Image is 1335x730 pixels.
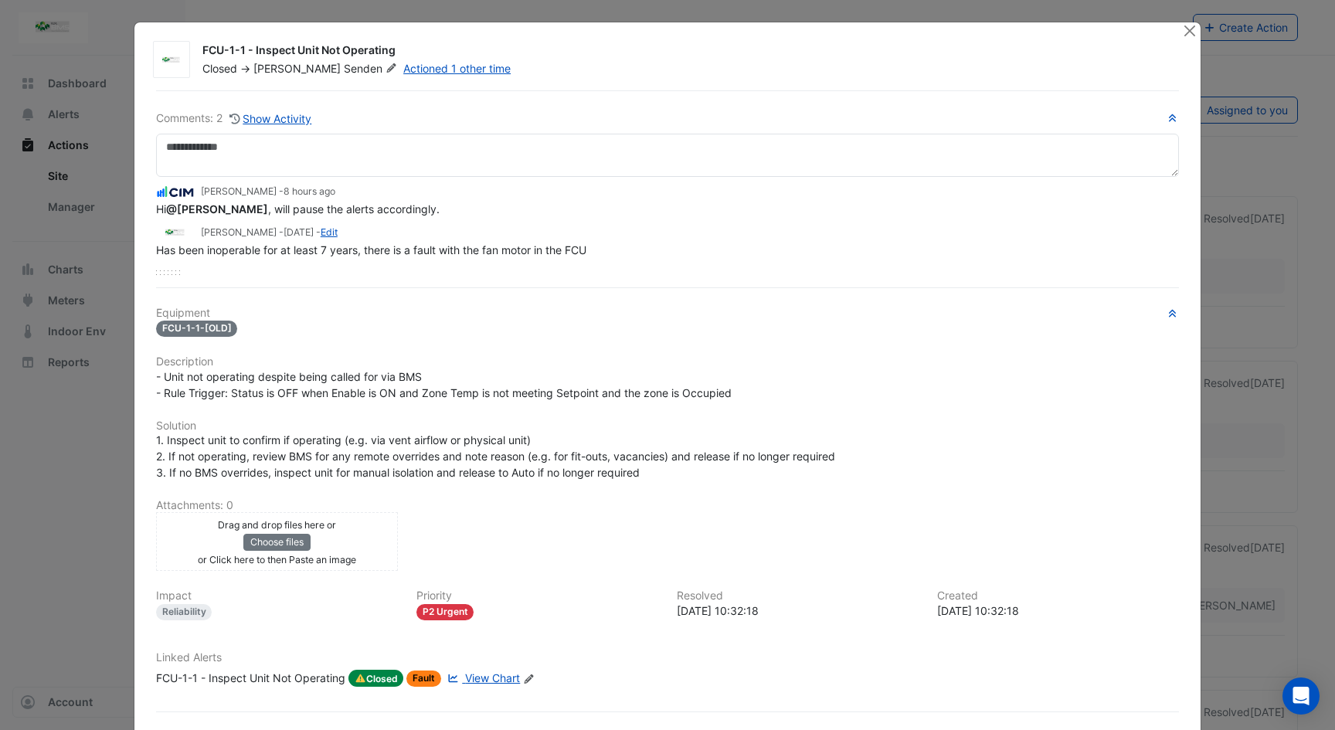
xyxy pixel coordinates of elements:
[444,670,520,687] a: View Chart
[406,671,441,687] span: Fault
[198,554,356,565] small: or Click here to then Paste an image
[156,243,586,256] span: Has been inoperable for at least 7 years, there is a fault with the fan motor in the FCU
[677,603,919,619] div: [DATE] 10:32:18
[166,202,268,216] span: karl.senden@wabmscontrols.com [WABMS]
[284,185,335,197] span: 2025-08-27 13:21:21
[403,62,511,75] a: Actioned 1 other time
[229,110,313,127] button: Show Activity
[156,355,1179,368] h6: Description
[465,671,520,684] span: View Chart
[202,42,1163,61] div: FCU-1-1 - Inspect Unit Not Operating
[156,604,212,620] div: Reliability
[156,202,440,216] span: Hi , will pause the alerts accordingly.
[156,589,398,603] h6: Impact
[1181,22,1197,39] button: Close
[284,226,314,238] span: 2025-06-25 10:32:18
[937,603,1179,619] div: [DATE] 10:32:18
[321,226,338,238] a: Edit
[156,184,195,201] img: CIM
[416,589,658,603] h6: Priority
[156,307,1179,320] h6: Equipment
[156,370,732,399] span: - Unit not operating despite being called for via BMS - Rule Trigger: Status is OFF when Enable i...
[156,651,1179,664] h6: Linked Alerts
[937,589,1179,603] h6: Created
[243,534,311,551] button: Choose files
[218,519,336,531] small: Drag and drop files here or
[154,53,189,68] img: WABMS
[253,62,341,75] span: [PERSON_NAME]
[416,604,474,620] div: P2 Urgent
[156,499,1179,512] h6: Attachments: 0
[156,321,238,337] span: FCU-1-1-[OLD]
[202,62,237,75] span: Closed
[201,226,338,239] small: [PERSON_NAME] - -
[1282,677,1320,715] div: Open Intercom Messenger
[156,433,835,479] span: 1. Inspect unit to confirm if operating (e.g. via vent airflow or physical unit) 2. If not operat...
[240,62,250,75] span: ->
[201,185,335,199] small: [PERSON_NAME] -
[677,589,919,603] h6: Resolved
[156,224,195,241] img: WABMS
[344,61,400,76] span: Senden
[156,670,345,687] div: FCU-1-1 - Inspect Unit Not Operating
[523,673,535,684] fa-icon: Edit Linked Alerts
[348,670,404,687] span: Closed
[156,110,313,127] div: Comments: 2
[156,419,1179,433] h6: Solution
